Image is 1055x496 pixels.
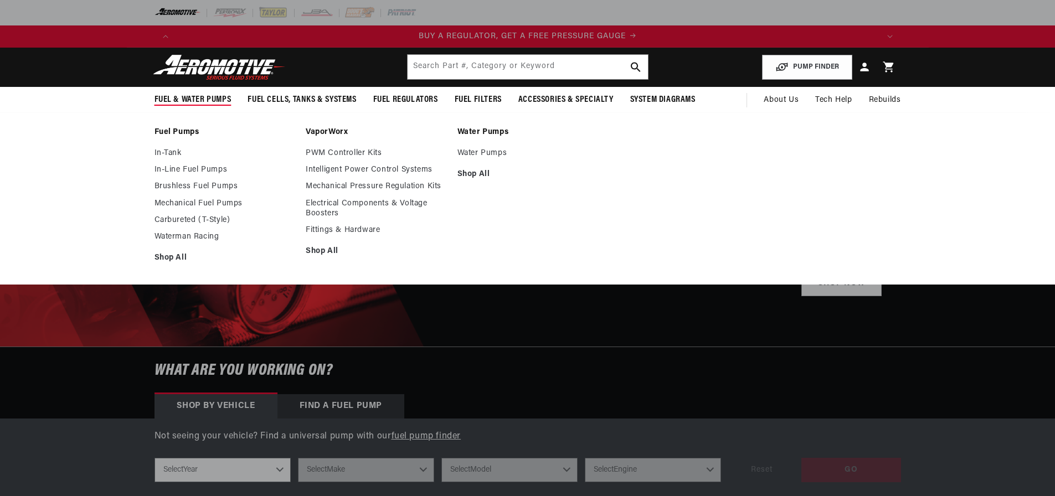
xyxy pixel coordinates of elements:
[622,87,704,113] summary: System Diagrams
[762,55,852,80] button: PUMP FINDER
[585,458,721,482] select: Engine
[457,169,598,179] a: Shop All
[306,199,446,219] a: Electrical Components & Voltage Boosters
[155,127,295,137] a: Fuel Pumps
[177,30,879,43] div: Announcement
[457,127,598,137] a: Water Pumps
[306,127,446,137] a: VaporWorx
[155,253,295,263] a: Shop All
[155,182,295,192] a: Brushless Fuel Pumps
[392,432,461,441] a: fuel pump finder
[298,458,434,482] select: Make
[879,25,901,48] button: Translation missing: en.sections.announcements.next_announcement
[155,148,295,158] a: In-Tank
[155,165,295,175] a: In-Line Fuel Pumps
[155,215,295,225] a: Carbureted (T-Style)
[419,32,626,40] span: BUY A REGULATOR, GET A FREE PRESSURE GAUGE
[755,87,807,113] a: About Us
[624,55,648,79] button: search button
[306,246,446,256] a: Shop All
[373,94,438,106] span: Fuel Regulators
[365,87,446,113] summary: Fuel Regulators
[815,94,852,106] span: Tech Help
[127,347,929,394] h6: What are you working on?
[155,25,177,48] button: Translation missing: en.sections.announcements.previous_announcement
[408,55,648,79] input: Search by Part Number, Category or Keyword
[457,148,598,158] a: Water Pumps
[177,30,879,43] a: BUY A REGULATOR, GET A FREE PRESSURE GAUGE
[306,165,446,175] a: Intelligent Power Control Systems
[146,87,240,113] summary: Fuel & Water Pumps
[518,94,614,106] span: Accessories & Specialty
[306,225,446,235] a: Fittings & Hardware
[248,94,356,106] span: Fuel Cells, Tanks & Systems
[155,394,277,418] div: Shop by vehicle
[155,199,295,209] a: Mechanical Fuel Pumps
[861,87,909,113] summary: Rebuilds
[306,148,446,158] a: PWM Controller Kits
[155,94,231,106] span: Fuel & Water Pumps
[455,94,502,106] span: Fuel Filters
[441,458,578,482] select: Model
[630,94,696,106] span: System Diagrams
[150,54,289,80] img: Aeromotive
[510,87,622,113] summary: Accessories & Specialty
[306,182,446,192] a: Mechanical Pressure Regulation Kits
[446,87,510,113] summary: Fuel Filters
[239,87,364,113] summary: Fuel Cells, Tanks & Systems
[764,96,799,104] span: About Us
[127,25,929,48] slideshow-component: Translation missing: en.sections.announcements.announcement_bar
[277,394,405,418] div: Find a Fuel Pump
[807,87,860,113] summary: Tech Help
[869,94,901,106] span: Rebuilds
[177,30,879,43] div: 1 of 4
[155,430,901,444] p: Not seeing your vehicle? Find a universal pump with our
[155,458,291,482] select: Year
[155,232,295,242] a: Waterman Racing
